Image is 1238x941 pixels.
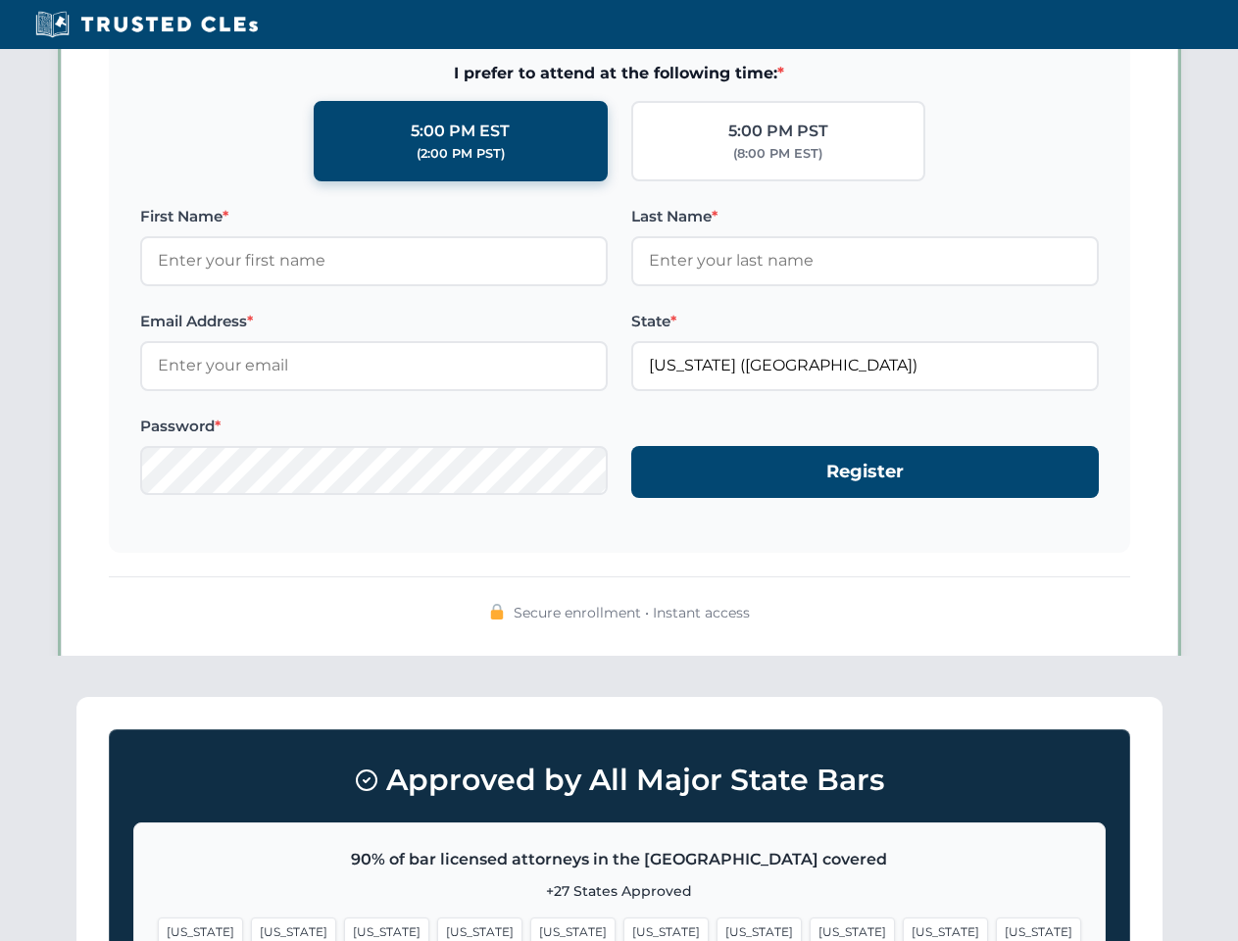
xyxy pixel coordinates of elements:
[631,310,1099,333] label: State
[417,144,505,164] div: (2:00 PM PST)
[631,446,1099,498] button: Register
[140,415,608,438] label: Password
[489,604,505,619] img: 🔒
[140,61,1099,86] span: I prefer to attend at the following time:
[631,205,1099,228] label: Last Name
[631,341,1099,390] input: Florida (FL)
[728,119,828,144] div: 5:00 PM PST
[29,10,264,39] img: Trusted CLEs
[733,144,822,164] div: (8:00 PM EST)
[158,880,1081,902] p: +27 States Approved
[140,341,608,390] input: Enter your email
[140,236,608,285] input: Enter your first name
[158,847,1081,872] p: 90% of bar licensed attorneys in the [GEOGRAPHIC_DATA] covered
[140,310,608,333] label: Email Address
[133,754,1106,807] h3: Approved by All Major State Bars
[514,602,750,623] span: Secure enrollment • Instant access
[140,205,608,228] label: First Name
[411,119,510,144] div: 5:00 PM EST
[631,236,1099,285] input: Enter your last name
